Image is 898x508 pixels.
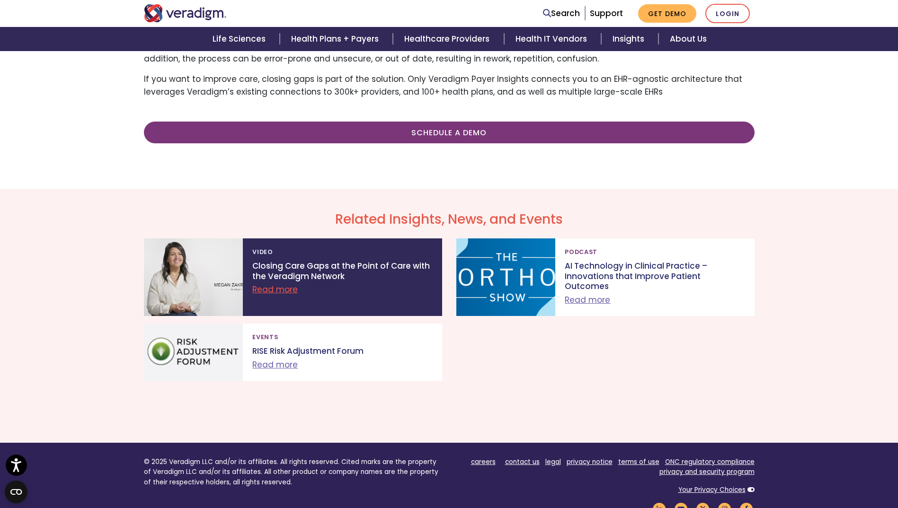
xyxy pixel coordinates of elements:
[618,457,659,466] a: terms of use
[252,359,298,370] a: Read more
[144,122,755,143] a: Schedule A Demo
[601,27,658,51] a: Insights
[545,457,561,466] a: legal
[252,329,278,344] span: Events
[658,27,718,51] a: About Us
[665,457,755,466] a: ONC regulatory compliance
[505,457,540,466] a: contact us
[565,244,597,259] span: Podcast
[144,4,227,22] img: Veradigm logo
[252,261,432,281] p: Closing Care Gaps at the Point of Care with the Veradigm Network
[144,40,755,65] p: At present, closing care gaps is a manual paper-based process that requires your staff’s time and...
[705,4,750,23] a: Login
[678,485,746,494] a: Your Privacy Choices
[471,457,496,466] a: careers
[280,27,393,51] a: Health Plans + Payers
[393,27,504,51] a: Healthcare Providers
[252,346,432,357] p: RISE Risk Adjustment Forum
[252,244,273,259] span: Video
[144,211,755,228] h2: Related Insights, News, and Events
[638,4,696,23] a: Get Demo
[565,294,610,306] a: Read more
[144,457,442,488] p: © 2025 Veradigm LLC and/or its affiliates. All rights reserved. Cited marks are the property of V...
[659,467,755,476] a: privacy and security program
[252,284,298,295] a: Read more
[565,261,745,292] p: AI Technology in Clinical Practice – Innovations that Improve Patient Outcomes
[5,481,27,503] button: Open CMP widget
[201,27,280,51] a: Life Sciences
[590,8,623,19] a: Support
[144,73,755,98] p: If you want to improve care, closing gaps is part of the solution. Only Veradigm Payer Insights c...
[543,7,580,20] a: Search
[504,27,601,51] a: Health IT Vendors
[567,457,613,466] a: privacy notice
